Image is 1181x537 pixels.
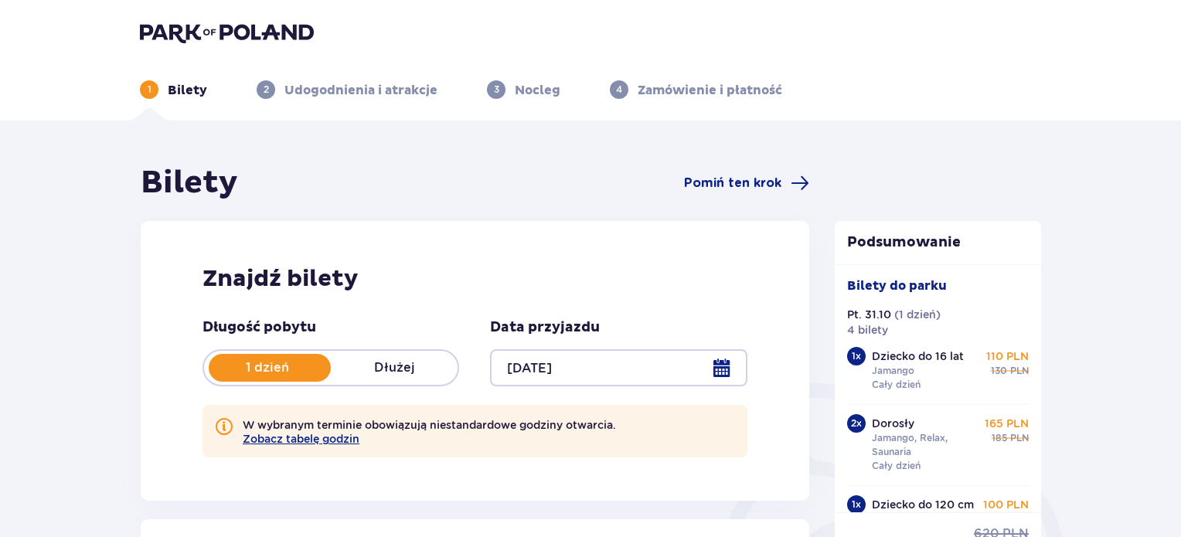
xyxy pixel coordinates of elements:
p: Data przyjazdu [490,318,600,337]
span: Pomiń ten krok [684,175,781,192]
p: 3 [494,83,499,97]
p: ( 1 dzień ) [894,307,941,322]
a: Pomiń ten krok [684,174,809,192]
p: Dziecko do 120 cm [872,497,974,512]
span: PLN [1010,431,1029,445]
img: Park of Poland logo [140,22,314,43]
span: PLN [1010,364,1029,378]
span: 130 [991,364,1007,378]
p: Zamówienie i płatność [638,82,782,99]
div: 2Udogodnienia i atrakcje [257,80,437,99]
div: 2 x [847,414,866,433]
p: W wybranym terminie obowiązują niestandardowe godziny otwarcia. [243,417,616,445]
p: Cały dzień [872,378,921,392]
h1: Bilety [141,164,238,202]
h2: Znajdź bilety [203,264,747,294]
p: 4 [616,83,622,97]
button: Zobacz tabelę godzin [243,433,359,445]
p: 1 dzień [204,359,331,376]
div: 1Bilety [140,80,207,99]
p: 110 PLN [986,348,1029,364]
p: Jamango [872,364,914,378]
div: 1 x [847,347,866,365]
p: Dłużej [331,359,458,376]
div: 4Zamówienie i płatność [610,80,782,99]
span: 185 [992,431,1007,445]
p: Jamango, Relax, Saunaria [872,431,978,459]
p: 2 [264,83,269,97]
div: 3Nocleg [487,80,560,99]
p: Dziecko do 16 lat [872,348,964,364]
p: Udogodnienia i atrakcje [284,82,437,99]
p: Bilety [168,82,207,99]
p: 100 PLN [983,497,1029,512]
p: Długość pobytu [203,318,316,337]
p: 165 PLN [985,416,1029,431]
p: Dorosły [872,416,914,431]
p: 1 [148,83,151,97]
p: Bilety do parku [847,277,947,294]
p: Podsumowanie [835,233,1042,252]
p: Nocleg [515,82,560,99]
p: Pt. 31.10 [847,307,891,322]
div: 1 x [847,495,866,514]
p: 4 bilety [847,322,888,338]
p: Cały dzień [872,459,921,473]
